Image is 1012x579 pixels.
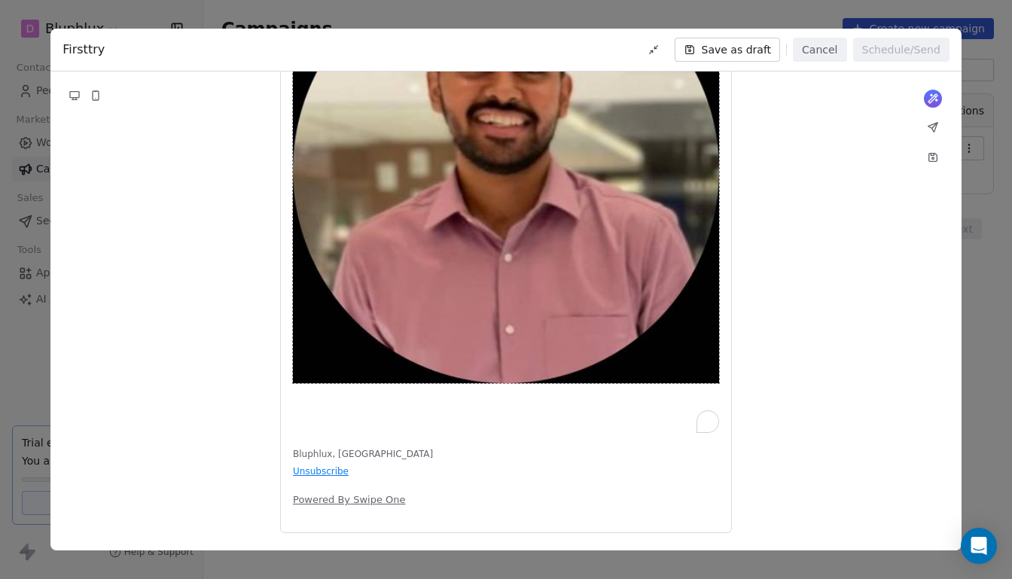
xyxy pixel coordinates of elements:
span: Firsttry [62,41,105,59]
button: Cancel [793,38,846,62]
div: Open Intercom Messenger [961,528,997,564]
button: Schedule/Send [853,38,950,62]
button: Save as draft [675,38,781,62]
